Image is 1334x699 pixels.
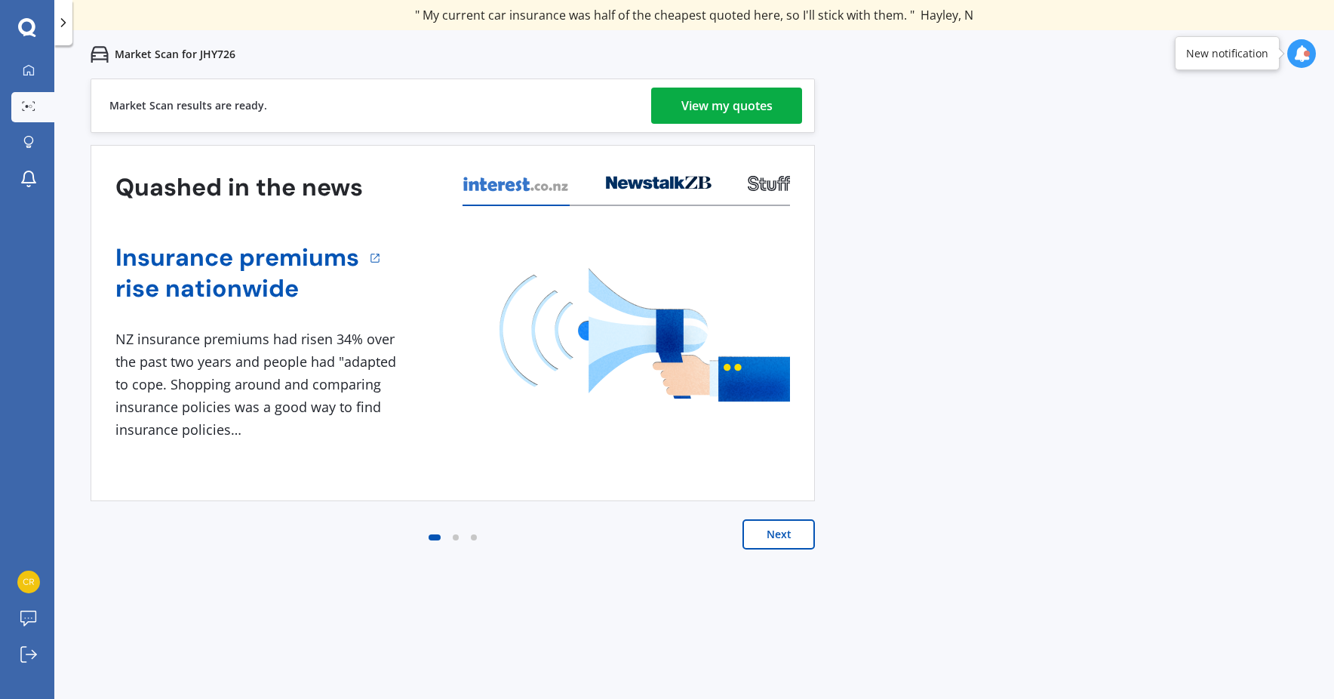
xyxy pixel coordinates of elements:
[499,268,790,402] img: media image
[115,47,235,62] p: Market Scan for JHY726
[742,519,815,550] button: Next
[115,328,402,441] div: NZ insurance premiums had risen 34% over the past two years and people had "adapted to cope. Shop...
[115,172,363,203] h3: Quashed in the news
[109,79,267,132] div: Market Scan results are ready.
[651,88,802,124] a: View my quotes
[1186,46,1268,61] div: New notification
[91,45,109,63] img: car.f15378c7a67c060ca3f3.svg
[115,273,359,304] a: rise nationwide
[115,242,359,273] a: Insurance premiums
[17,571,40,593] img: 90584d2f5584297b306dc4555ac37576
[681,88,773,124] div: View my quotes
